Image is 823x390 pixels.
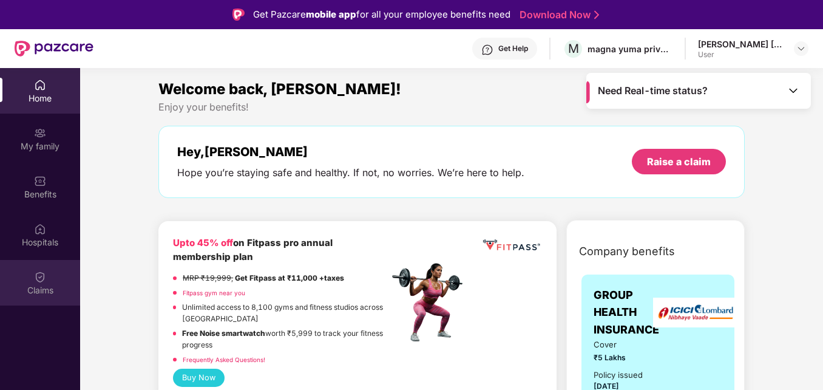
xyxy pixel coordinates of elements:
[183,273,233,282] del: MRP ₹19,999,
[34,79,46,91] img: svg+xml;base64,PHN2ZyBpZD0iSG9tZSIgeG1sbnM9Imh0dHA6Ly93d3cudzMub3JnLzIwMDAvc3ZnIiB3aWR0aD0iMjAiIG...
[594,369,643,381] div: Policy issued
[594,338,649,351] span: Cover
[173,237,233,248] b: Upto 45% off
[598,84,708,97] span: Need Real-time status?
[568,41,579,56] span: M
[647,155,711,168] div: Raise a claim
[498,44,528,53] div: Get Help
[787,84,799,97] img: Toggle Icon
[34,175,46,187] img: svg+xml;base64,PHN2ZyBpZD0iQmVuZWZpdHMiIHhtbG5zPSJodHRwOi8vd3d3LnczLm9yZy8yMDAwL3N2ZyIgd2lkdGg9Ij...
[235,273,344,282] strong: Get Fitpass at ₹11,000 +taxes
[158,101,745,114] div: Enjoy your benefits!
[177,145,524,159] div: Hey, [PERSON_NAME]
[653,298,738,327] img: insurerLogo
[182,328,388,351] p: worth ₹5,999 to track your fitness progress
[520,9,595,21] a: Download Now
[698,38,783,50] div: [PERSON_NAME] [PERSON_NAME]
[177,166,524,179] div: Hope you’re staying safe and healthy. If not, no worries. We’re here to help.
[232,9,245,21] img: Logo
[594,287,659,338] span: GROUP HEALTH INSURANCE
[182,329,265,338] strong: Free Noise smartwatch
[173,369,224,387] button: Buy Now
[388,260,473,345] img: fpp.png
[182,302,388,325] p: Unlimited access to 8,100 gyms and fitness studios across [GEOGRAPHIC_DATA]
[594,352,649,364] span: ₹5 Lakhs
[481,44,493,56] img: svg+xml;base64,PHN2ZyBpZD0iSGVscC0zMngzMiIgeG1sbnM9Imh0dHA6Ly93d3cudzMub3JnLzIwMDAvc3ZnIiB3aWR0aD...
[173,237,333,263] b: on Fitpass pro annual membership plan
[158,80,401,98] span: Welcome back, [PERSON_NAME]!
[183,289,245,296] a: Fitpass gym near you
[588,43,672,55] div: magna yuma private limited
[306,9,356,20] strong: mobile app
[34,271,46,283] img: svg+xml;base64,PHN2ZyBpZD0iQ2xhaW0iIHhtbG5zPSJodHRwOi8vd3d3LnczLm9yZy8yMDAwL3N2ZyIgd2lkdGg9IjIwIi...
[34,223,46,235] img: svg+xml;base64,PHN2ZyBpZD0iSG9zcGl0YWxzIiB4bWxucz0iaHR0cDovL3d3dy53My5vcmcvMjAwMC9zdmciIHdpZHRoPS...
[594,9,599,21] img: Stroke
[698,50,783,60] div: User
[183,356,265,363] a: Frequently Asked Questions!
[15,41,93,56] img: New Pazcare Logo
[481,236,542,255] img: fppp.png
[34,127,46,139] img: svg+xml;base64,PHN2ZyB3aWR0aD0iMjAiIGhlaWdodD0iMjAiIHZpZXdCb3g9IjAgMCAyMCAyMCIgZmlsbD0ibm9uZSIgeG...
[579,243,675,260] span: Company benefits
[796,44,806,53] img: svg+xml;base64,PHN2ZyBpZD0iRHJvcGRvd24tMzJ4MzIiIHhtbG5zPSJodHRwOi8vd3d3LnczLm9yZy8yMDAwL3N2ZyIgd2...
[253,7,510,22] div: Get Pazcare for all your employee benefits need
